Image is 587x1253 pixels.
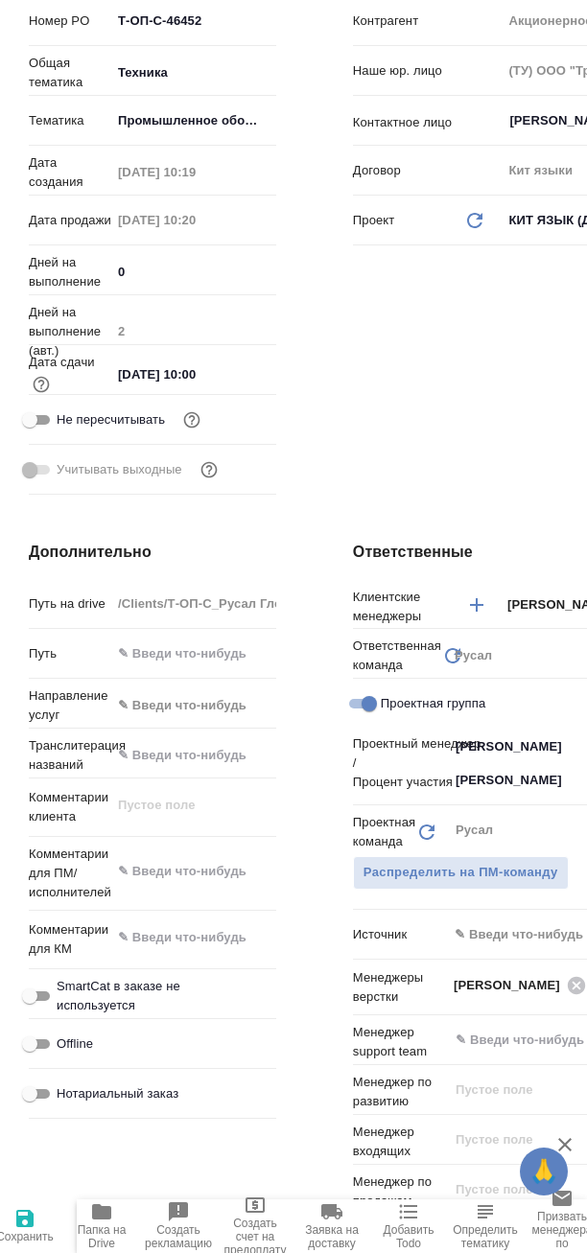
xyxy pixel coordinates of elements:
input: Пустое поле [111,206,276,234]
p: Транслитерация названий [29,736,111,775]
p: Проектный менеджер / Процент участия [353,734,448,792]
button: Папка на Drive [63,1199,140,1253]
p: Проектная команда [353,813,415,851]
button: Выбери, если сб и вс нужно считать рабочими днями для выполнения заказа. [197,457,222,482]
span: Создать рекламацию [145,1223,212,1250]
p: Менеджер support team [353,1023,448,1061]
div: Техника [111,57,285,89]
p: Дней на выполнение [29,253,111,291]
p: Путь [29,644,111,663]
button: Заявка на доставку [293,1199,370,1253]
p: Комментарии клиента [29,788,111,826]
span: Папка на Drive [75,1223,129,1250]
input: ✎ Введи что-нибудь [111,258,276,286]
span: Offline [57,1034,93,1054]
p: Дней на выполнение (авт.) [29,303,111,360]
p: Проект [353,211,395,230]
span: Нотариальный заказ [57,1084,178,1103]
span: Определить тематику [453,1223,518,1250]
input: ✎ Введи что-нибудь [111,639,276,667]
p: Менеджер входящих [353,1123,448,1161]
span: Заявка на доставку [305,1223,359,1250]
button: Определить тематику [447,1199,524,1253]
div: ✎ Введи что-нибудь [111,689,285,722]
p: Контактное лицо [353,113,503,132]
button: Создать счет на предоплату [217,1199,293,1253]
p: Источник [353,925,448,944]
h4: Дополнительно [29,541,276,564]
span: [PERSON_NAME] [454,976,572,995]
p: Комментарии для КМ [29,920,111,959]
input: Пустое поле [111,158,276,186]
span: Учитывать выходные [57,460,182,479]
button: Добавить менеджера [454,582,500,628]
p: Наше юр. лицо [353,61,503,81]
p: Ответственная команда [353,637,441,675]
button: Добавить Todo [370,1199,447,1253]
span: В заказе уже есть ответственный ПМ или ПМ группа [353,856,569,890]
span: SmartCat в заказе не используется [57,977,262,1015]
span: 🙏 [528,1151,560,1192]
p: Номер PO [29,12,111,31]
p: Общая тематика [29,54,111,92]
button: Создать рекламацию [140,1199,217,1253]
input: ✎ Введи что-нибудь [111,7,276,35]
button: Включи, если не хочешь, чтобы указанная дата сдачи изменилась после переставления заказа в 'Подтв... [179,407,204,432]
input: ✎ Введи что-нибудь [111,741,276,769]
p: Менеджер по развитию [353,1073,448,1111]
input: Пустое поле [111,317,276,345]
p: Путь на drive [29,594,111,614]
p: Дата сдачи [29,353,95,372]
p: Клиентские менеджеры [353,588,448,626]
span: Не пересчитывать [57,410,165,429]
button: Если добавить услуги и заполнить их объемом, то дата рассчитается автоматически [29,372,54,397]
p: Тематика [29,111,111,130]
p: Менеджер по продажам [353,1172,448,1211]
p: Договор [353,161,503,180]
input: Пустое поле [111,590,276,617]
input: ✎ Введи что-нибудь [111,360,276,388]
span: Распределить на ПМ-команду [364,862,558,884]
p: Менеджеры верстки [353,968,448,1007]
p: Комментарии для ПМ/исполнителей [29,845,111,902]
div: ✎ Введи что-нибудь [118,696,262,715]
span: Проектная группа [381,694,485,713]
button: 🙏 [520,1148,568,1195]
p: Дата создания [29,153,111,192]
p: Направление услуг [29,686,111,725]
p: Контрагент [353,12,503,31]
div: Промышленное оборудование [111,104,285,137]
button: Распределить на ПМ-команду [353,856,569,890]
p: Дата продажи [29,211,111,230]
span: Добавить Todo [382,1223,435,1250]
